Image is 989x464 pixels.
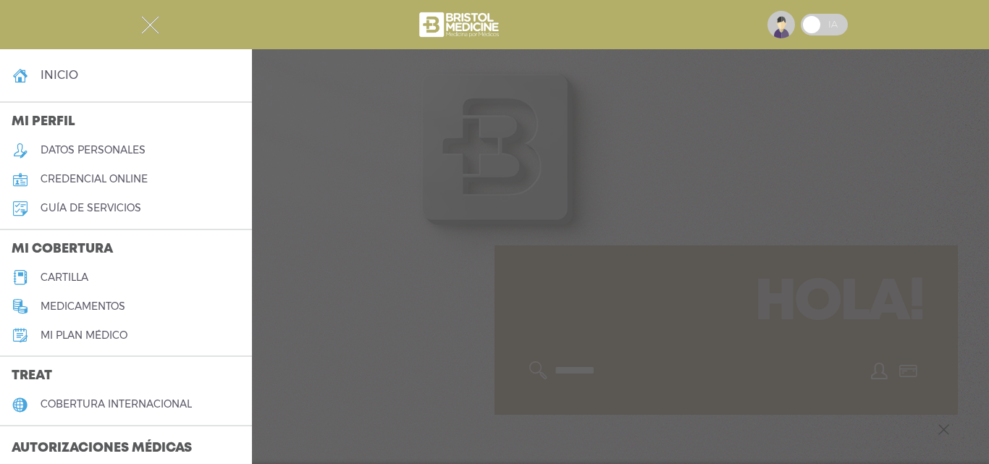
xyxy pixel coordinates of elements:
[41,68,78,82] h4: inicio
[41,144,146,156] h5: datos personales
[141,16,159,34] img: Cober_menu-close-white.svg
[41,202,141,214] h5: guía de servicios
[41,398,192,410] h5: cobertura internacional
[41,271,88,284] h5: cartilla
[41,329,127,342] h5: Mi plan médico
[417,7,503,42] img: bristol-medicine-blanco.png
[41,300,125,313] h5: medicamentos
[41,173,148,185] h5: credencial online
[767,11,795,38] img: profile-placeholder.svg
